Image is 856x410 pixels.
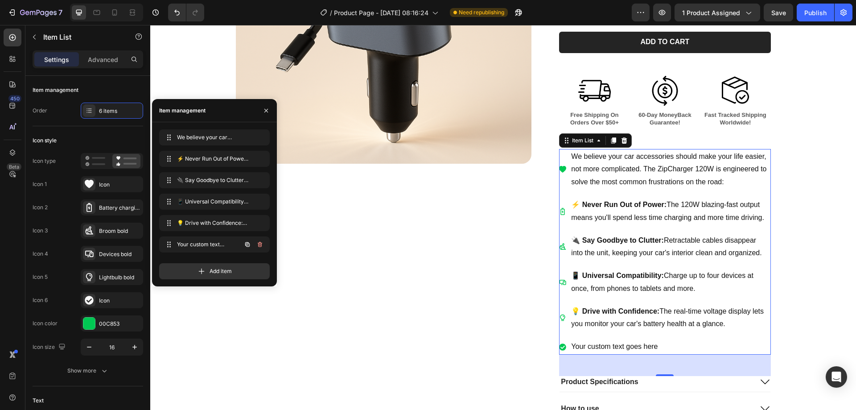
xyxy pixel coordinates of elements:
strong: 📱 Universal Compatibility: [421,247,514,254]
span: 📱 Universal Compatibility: Charge up to four devices at once, from phones to tablets and more. [177,198,248,206]
p: Free Shipping On Orders Over $50+ [410,87,478,102]
img: gempages_569626964978041671-0c4903fb-a6c7-48e3-83fc-2036ef643bab.png [498,50,531,82]
p: Settings [44,55,69,64]
div: Undo/Redo [168,4,204,21]
span: Add item [210,267,232,275]
div: Icon 4 [33,250,48,258]
span: Product Page - [DATE] 08:16:24 [334,8,428,17]
div: Icon type [33,157,56,165]
p: Item List [43,32,119,42]
iframe: Design area [150,25,856,410]
div: Icon 3 [33,227,48,235]
img: gempages_569626964978041671-8d995037-df9c-4994-88d1-d8f68a7e5c35.png [428,50,461,82]
span: / [330,8,332,17]
div: 450 [8,95,21,102]
button: Save [764,4,793,21]
p: Fast Tracked Shipping Worldwide! [551,87,619,102]
p: Your custom text goes here [421,315,619,328]
p: Advanced [88,55,118,64]
div: Text [33,397,44,405]
div: Beta [7,163,21,170]
p: Retractable cables disappear into the unit, keeping your car's interior clean and organized. [421,209,619,235]
p: How to use [411,379,449,389]
p: Charge up to four devices at once, from phones to tablets and more. [421,244,619,270]
p: Product Specifications [411,352,488,362]
span: 1 product assigned [682,8,740,17]
div: 00C853 [99,320,141,328]
p: 60-Day MoneyBack Guarantee! [480,87,549,102]
p: The real-time voltage display lets you monitor your car's battery health at a glance. [421,280,619,306]
div: Show more [67,366,109,375]
div: 6 items [99,107,141,115]
strong: 💡 Drive with Confidence: [421,282,509,290]
button: 1 product assigned [675,4,760,21]
div: Icon [99,181,141,189]
div: Broom bold [99,227,141,235]
div: Icon size [33,341,67,353]
div: Rich Text Editor. Editing area: main [420,243,620,272]
div: Icon 1 [33,180,47,188]
div: Icon [99,297,141,305]
div: Icon style [33,137,57,145]
div: Lightbulb bold [99,273,141,282]
strong: 🔌 Say Goodbye to Clutter: [421,211,514,219]
div: Icon 5 [33,273,48,281]
div: Icon color [33,319,58,327]
div: Rich Text Editor. Editing area: main [420,279,620,307]
div: Open Intercom Messenger [826,366,847,388]
div: Rich Text Editor. Editing area: main [420,314,620,330]
span: 💡 Drive with Confidence: The real-time voltage display lets you monitor your car's battery health... [177,219,248,227]
div: Publish [804,8,827,17]
div: Icon 2 [33,203,48,211]
p: We believe your car accessories should make your life easier, not more complicated. The ZipCharge... [421,125,619,164]
strong: ⚡️ Never Run Out of Power: [421,176,516,183]
div: Order [33,107,47,115]
button: Show more [33,363,143,379]
div: Rich Text Editor. Editing area: main [420,124,620,165]
button: Publish [797,4,834,21]
span: Your custom text goes here [177,240,227,248]
img: gempages_569626964978041671-fe1a62fe-8c79-4fcb-a863-9240c22f746e.png [569,50,601,82]
span: We believe your car accessories should make your life easier, not more complicated. The ZipCharge... [177,133,248,141]
p: 7 [58,7,62,18]
div: Rich Text Editor. Editing area: main [420,208,620,236]
div: Devices bold [99,250,141,258]
button: 7 [4,4,66,21]
div: Item List [420,112,445,120]
span: Save [771,9,786,17]
div: Item management [33,86,78,94]
div: Battery charging vertical bold [99,204,141,212]
span: ⚡️ Never Run Out of Power: The 120W blazing-fast output means you'll spend less time charging and... [177,155,248,163]
div: Item management [159,107,206,115]
span: 🔌 Say Goodbye to Clutter: Retractable cables disappear into the unit, keeping your car's interior... [177,176,248,184]
div: Icon 6 [33,296,48,304]
span: Need republishing [459,8,504,17]
div: Rich Text Editor. Editing area: main [420,172,620,201]
p: The 120W blazing-fast output means you'll spend less time charging and more time driving. [421,174,619,199]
